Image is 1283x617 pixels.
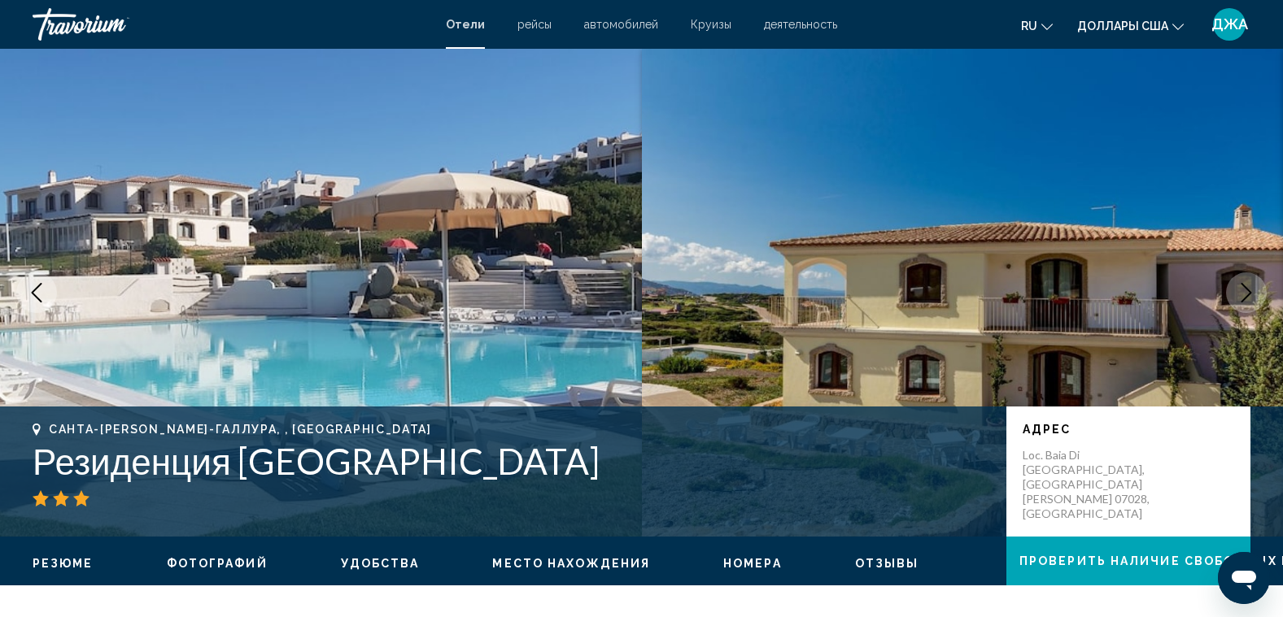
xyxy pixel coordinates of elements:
[33,557,94,570] span: Резюме
[446,18,485,31] a: Отели
[855,556,919,571] button: Отзывы
[517,18,552,31] a: рейсы
[492,556,650,571] button: Место нахождения
[1021,14,1053,37] button: Изменение языка
[341,556,420,571] button: Удобства
[16,272,57,313] button: Предыдущее изображение
[691,18,731,31] a: Круизы
[33,8,430,41] a: Травориум
[33,556,94,571] button: Резюме
[1077,20,1168,33] span: Доллары США
[764,18,837,31] a: деятельность
[33,440,990,482] h1: Резиденция [GEOGRAPHIC_DATA]
[584,18,658,31] a: автомобилей
[1023,423,1234,436] p: адрес
[492,557,650,570] span: Место нахождения
[1218,552,1270,604] iframe: Кнопка запуска окна обмена сообщениями
[1006,537,1250,585] button: Проверить наличие свободных мест
[1077,14,1184,37] button: Изменить валюту
[341,557,420,570] span: Удобства
[1211,16,1248,33] span: ДЖА
[1208,7,1250,41] button: Пользовательское меню
[1021,20,1037,33] span: ru
[1226,272,1267,313] button: Следующее изображение
[1023,448,1153,521] p: Loc. Baia di [GEOGRAPHIC_DATA], [GEOGRAPHIC_DATA][PERSON_NAME] 07028, [GEOGRAPHIC_DATA]
[723,557,782,570] span: Номера
[167,557,268,570] span: Фотографий
[723,556,782,571] button: Номера
[167,556,268,571] button: Фотографий
[855,557,919,570] span: Отзывы
[49,423,432,436] span: Санта-[PERSON_NAME]-Галлура, , [GEOGRAPHIC_DATA]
